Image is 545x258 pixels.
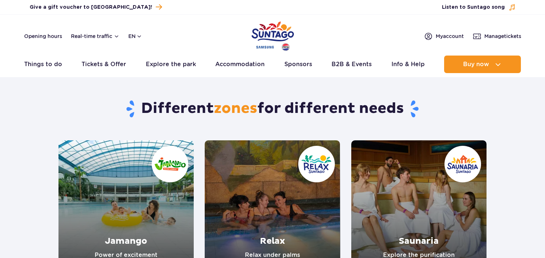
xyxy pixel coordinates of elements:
[463,61,489,68] span: Buy now
[484,33,521,40] span: Manage tickets
[332,56,372,73] a: B2B & Events
[442,4,516,11] button: Listen to Suntago song
[391,56,425,73] a: Info & Help
[24,33,62,40] a: Opening hours
[214,99,257,118] span: zones
[251,18,294,52] a: Park of Poland
[58,99,487,118] h1: Different for different needs
[128,33,142,40] button: en
[215,56,265,73] a: Accommodation
[424,32,464,41] a: Myaccount
[71,33,120,39] button: Real-time traffic
[30,4,152,11] span: Give a gift voucher to [GEOGRAPHIC_DATA]!
[30,2,162,12] a: Give a gift voucher to [GEOGRAPHIC_DATA]!
[82,56,126,73] a: Tickets & Offer
[146,56,196,73] a: Explore the park
[442,4,505,11] span: Listen to Suntago song
[436,33,464,40] span: My account
[24,56,62,73] a: Things to do
[444,56,521,73] button: Buy now
[284,56,312,73] a: Sponsors
[473,32,521,41] a: Managetickets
